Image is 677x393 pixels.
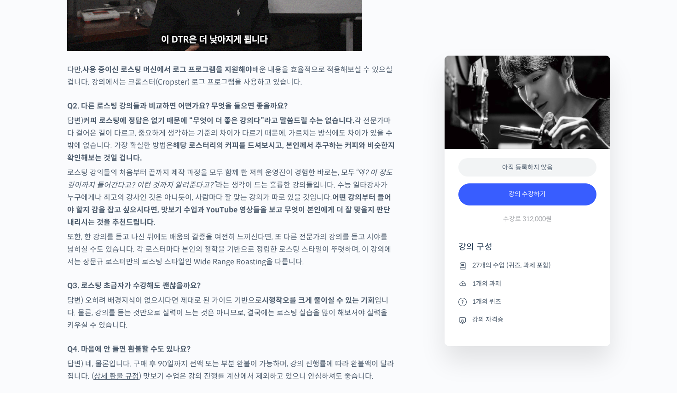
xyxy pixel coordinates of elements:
strong: 어떤 강의부터 들어야 할지 감을 잡고 싶으시다면, 맛보기 수업과 YouTube 영상들을 보고 무엇이 본인에게 더 잘 맞을지 판단내리시는 것을 추천드립니다 [67,193,391,227]
strong: 사용 중이신 로스팅 머신에서 로그 프로그램을 지원해야 [82,65,252,74]
p: 또한, 한 강의를 듣고 나신 뒤에도 배움의 갈증을 여전히 느끼신다면, 또 다른 전문가의 강의를 듣고 시야를 넓히실 수도 있습니다. 각 로스터마다 본인의 철학을 기반으로 정립한... [67,231,396,268]
p: 답변) 네, 물론입니다. 구매 후 90일까지 전액 또는 부분 환불이 가능하며, 강의 진행률에 따라 환불액이 달라집니다. ( ) 맛보기 수업은 강의 진행률 계산에서 제외하고 있... [67,358,396,382]
strong: Q3. 로스팅 초급자가 수강해도 괜찮을까요? [67,281,201,290]
a: 강의 수강하기 [458,183,596,205]
li: 1개의 퀴즈 [458,296,596,307]
span: 대화 [84,306,95,313]
li: 강의 자격증 [458,314,596,325]
span: 홈 [29,305,35,313]
strong: 커피 로스팅에 정답은 없기 때문에 “무엇이 더 좋은 강의다”라고 말씀드릴 수는 없습니다. [83,116,354,125]
strong: 시행착오를 크게 줄이실 수 있는 기회 [262,296,375,305]
p: 로스팅 강의들의 처음부터 끝까지 제작 과정을 모두 함께 한 저희 운영진이 경험한 바로는, 모두 라는 생각이 드는 훌륭한 강의들입니다. 수능 일타강사가 누구에게나 최고의 강사인... [67,166,396,228]
a: 대화 [61,291,119,314]
a: 상세 환불 규정 [94,371,139,381]
p: 답변) 오히려 배경지식이 없으시다면 제대로 된 가이드 기반으로 입니다. 물론, 강의를 듣는 것만으로 실력이 느는 것은 아니므로, 결국에는 로스팅 실습을 많이 해보셔야 실력을 ... [67,294,396,331]
em: “와? 이 정도 깊이까지 들어간다고? 이런 것까지 알려준다고?” [67,168,393,190]
p: 답변) 각 전문가마다 걸어온 길이 다르고, 중요하게 생각하는 기준의 차이가 다르기 때문에, 가르치는 방식에도 차이가 있을 수 밖에 없습니다. 가장 확실한 방법은 [67,114,396,164]
div: 아직 등록하지 않음 [458,158,596,177]
strong: Q4. 마음에 안 들면 환불할 수도 있나요? [67,344,191,354]
li: 1개의 과제 [458,278,596,289]
span: 설정 [142,305,153,313]
h4: 강의 구성 [458,241,596,260]
li: 27개의 수업 (퀴즈, 과제 포함) [458,260,596,271]
strong: Q2. 다른 로스팅 강의들과 비교하면 어떤가요? 무엇을 들으면 좋을까요? [67,101,288,111]
span: 수강료 312,000원 [503,215,552,223]
strong: 해당 로스터리의 커피를 드셔보시고, 본인께서 추구하는 커피와 비슷한지 확인해보는 것일 겁니다. [67,141,395,163]
a: 홈 [3,291,61,314]
a: 설정 [119,291,177,314]
p: 다만, 배운 내용을 효율적으로 적용해보실 수 있으실 겁니다. 강의에서는 크롭스터(Cropster) 로그 프로그램을 사용하고 있습니다. [67,63,396,88]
